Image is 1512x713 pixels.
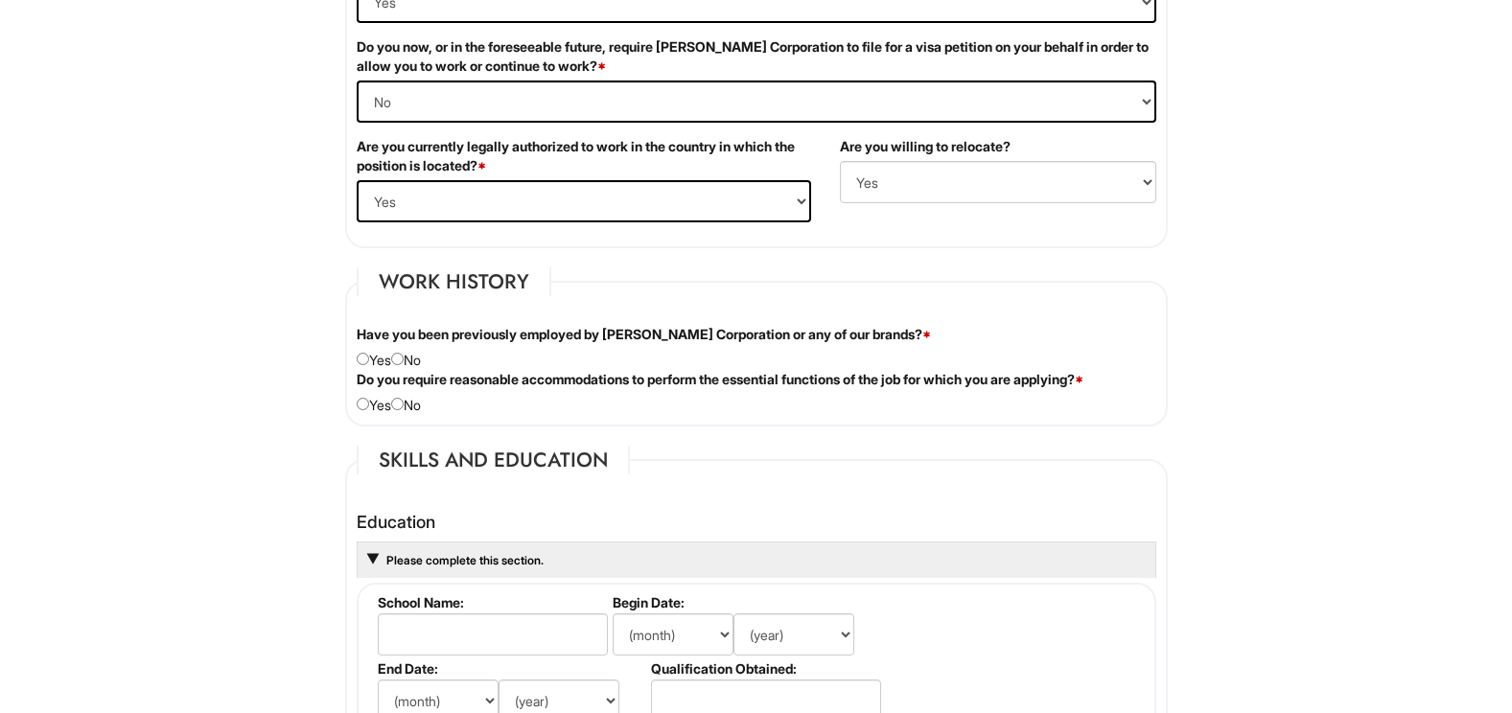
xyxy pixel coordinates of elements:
[840,161,1156,203] select: (Yes / No)
[357,370,1083,389] label: Do you require reasonable accommodations to perform the essential functions of the job for which ...
[357,513,1156,532] h4: Education
[378,660,643,677] label: End Date:
[384,553,544,567] a: Please complete this section.
[357,37,1156,76] label: Do you now, or in the foreseeable future, require [PERSON_NAME] Corporation to file for a visa pe...
[840,137,1011,156] label: Are you willing to relocate?
[378,594,605,610] label: School Name:
[357,180,811,222] select: (Yes / No)
[357,325,931,344] label: Have you been previously employed by [PERSON_NAME] Corporation or any of our brands?
[651,660,878,677] label: Qualification Obtained:
[357,80,1156,123] select: (Yes / No)
[342,370,1171,415] div: Yes No
[613,594,878,610] label: Begin Date:
[357,446,630,474] legend: Skills and Education
[342,325,1171,370] div: Yes No
[357,267,551,296] legend: Work History
[357,137,811,175] label: Are you currently legally authorized to work in the country in which the position is located?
